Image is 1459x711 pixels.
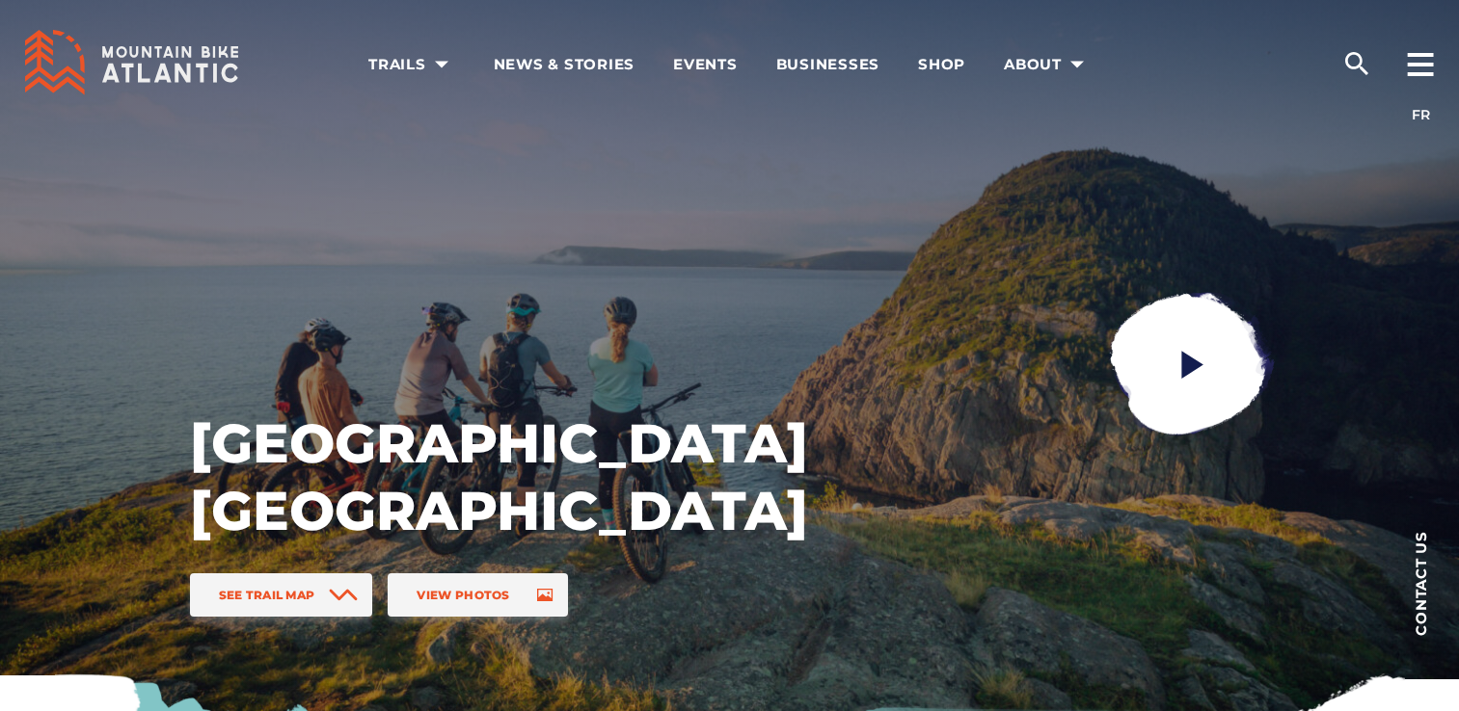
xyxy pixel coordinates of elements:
ion-icon: arrow dropdown [1064,51,1091,78]
span: Shop [918,55,965,74]
span: About [1004,55,1091,74]
a: View Photos [388,573,567,617]
span: View Photos [417,588,509,602]
span: Contact us [1414,531,1428,636]
ion-icon: arrow dropdown [428,51,455,78]
span: See Trail Map [219,588,315,602]
a: Contact us [1382,501,1459,665]
ion-icon: search [1341,48,1372,79]
a: FR [1412,106,1430,123]
a: See Trail Map [190,573,373,617]
span: Businesses [776,55,880,74]
span: News & Stories [494,55,635,74]
h1: [GEOGRAPHIC_DATA]’s [GEOGRAPHIC_DATA] [190,409,807,544]
span: Trails [368,55,455,74]
span: Events [673,55,738,74]
ion-icon: play [1175,347,1209,382]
